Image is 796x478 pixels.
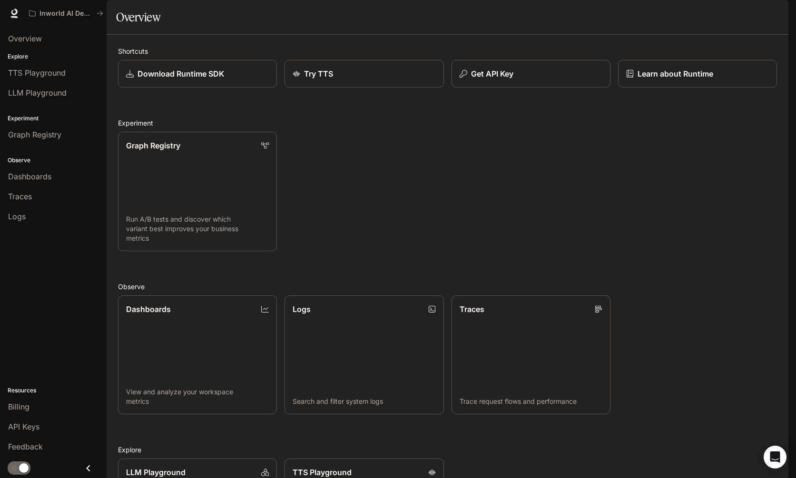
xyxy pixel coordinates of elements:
div: Open Intercom Messenger [764,446,786,468]
h1: Overview [116,8,160,27]
a: Graph RegistryRun A/B tests and discover which variant best improves your business metrics [118,132,277,251]
p: Graph Registry [126,140,180,151]
p: Learn about Runtime [638,68,713,79]
h2: Experiment [118,118,777,128]
p: Try TTS [304,68,333,79]
h2: Observe [118,282,777,292]
a: Try TTS [285,60,443,88]
button: All workspaces [25,4,108,23]
a: Learn about Runtime [618,60,777,88]
p: Traces [460,303,484,315]
h2: Explore [118,445,777,455]
p: Search and filter system logs [293,397,435,406]
button: Get API Key [452,60,610,88]
p: Logs [293,303,311,315]
p: Trace request flows and performance [460,397,602,406]
a: LogsSearch and filter system logs [285,295,443,415]
a: DashboardsView and analyze your workspace metrics [118,295,277,415]
p: Dashboards [126,303,171,315]
p: Download Runtime SDK [138,68,224,79]
a: TracesTrace request flows and performance [452,295,610,415]
p: TTS Playground [293,467,352,478]
p: LLM Playground [126,467,186,478]
p: Run A/B tests and discover which variant best improves your business metrics [126,215,269,243]
p: Get API Key [471,68,513,79]
p: Inworld AI Demos [39,10,93,18]
h2: Shortcuts [118,46,777,56]
a: Download Runtime SDK [118,60,277,88]
p: View and analyze your workspace metrics [126,387,269,406]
